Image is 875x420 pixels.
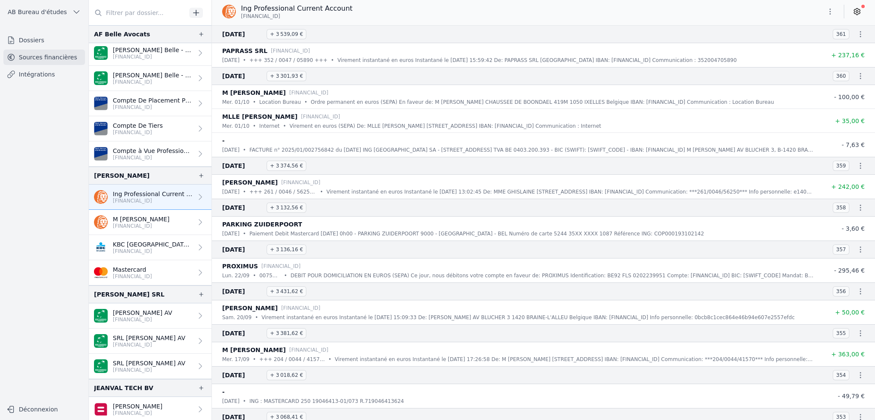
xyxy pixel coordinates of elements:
p: [DATE] [222,56,240,65]
div: JEANVAL TECH BV [94,383,153,393]
p: Virement instantané en euros Instantané le [DATE] 15:59:42 De: PAPRASS SRL [GEOGRAPHIC_DATA] IBAN... [338,56,737,65]
p: [FINANCIAL_ID] [289,88,329,97]
span: AB Bureau d'études [8,8,67,16]
span: 360 [833,71,849,81]
div: • [304,98,307,106]
p: PROXIMUS [222,261,258,271]
p: Ordre permanent en euros (SEPA) En faveur de: M [PERSON_NAME] CHAUSSEE DE BOONDAEL 419M 1050 IXEL... [311,98,774,106]
a: [PERSON_NAME] Belle - USD [FINANCIAL_ID] [89,66,211,91]
button: AB Bureau d'études [3,5,85,19]
span: - 3,60 € [842,225,865,232]
p: [FINANCIAL_ID] [113,410,162,417]
img: BNP_BE_BUSINESS_GEBABEBB.png [94,359,108,373]
p: PARKING ZUIDERPOORT [222,219,302,229]
span: + 3 431,62 € [267,286,306,297]
span: - 100,00 € [834,94,865,100]
p: Virement instantané en euros Instantané le [DATE] 15:09:33 De: [PERSON_NAME] AV BLUCHER 3 1420 BR... [261,313,795,322]
p: - [222,135,225,146]
a: SRL [PERSON_NAME] AV [FINANCIAL_ID] [89,329,211,354]
p: Compte De Tiers [113,121,163,130]
p: [FINANCIAL_ID] [113,129,163,136]
p: mer. 01/10 [222,98,250,106]
img: BNP_BE_BUSINESS_GEBABEBB.png [94,46,108,60]
p: M [PERSON_NAME] [222,88,286,98]
p: [PERSON_NAME] [222,303,278,313]
div: • [253,98,256,106]
a: SRL [PERSON_NAME] AV [FINANCIAL_ID] [89,354,211,379]
a: Intégrations [3,67,85,82]
div: • [243,397,246,405]
div: • [328,355,331,364]
p: [FINANCIAL_ID] [113,316,172,323]
span: 355 [833,328,849,338]
p: Mastercard [113,265,152,274]
p: M [PERSON_NAME] [222,345,286,355]
p: 007505531935 [259,271,281,280]
div: • [243,188,246,196]
input: Filtrer par dossier... [89,5,186,21]
p: [FINANCIAL_ID] [113,197,193,204]
img: BNP_BE_BUSINESS_GEBABEBB.png [94,334,108,348]
span: + 3 374,56 € [267,161,306,171]
a: Mastercard [FINANCIAL_ID] [89,260,211,285]
p: PAPRASS SRL [222,46,267,56]
span: [DATE] [222,286,263,297]
p: [PERSON_NAME] Belle - USD [113,71,193,79]
p: [FINANCIAL_ID] [301,112,340,121]
a: Compte De Placement Professionnel [FINANCIAL_ID] [89,91,211,116]
span: + 50,00 € [835,309,865,316]
div: • [253,122,256,130]
img: BNP_BE_BUSINESS_GEBABEBB.png [94,309,108,323]
p: [PERSON_NAME] [113,402,162,411]
span: [DATE] [222,328,263,338]
span: + 242,00 € [831,183,865,190]
span: - 49,79 € [838,393,865,399]
p: Ing Professional Current Account [241,3,352,14]
div: • [253,271,256,280]
div: • [243,146,246,154]
p: [FINANCIAL_ID] [113,341,185,348]
img: BNP_BE_BUSINESS_GEBABEBB.png [94,71,108,85]
p: MLLE [PERSON_NAME] [222,112,297,122]
div: [PERSON_NAME] SRL [94,289,164,300]
p: FACTURE n° 2025/01/002756842 du [DATE] ING [GEOGRAPHIC_DATA] SA - [STREET_ADDRESS] TVA BE 0403.20... [250,146,813,154]
p: [FINANCIAL_ID] [289,346,329,354]
span: - 295,46 € [834,267,865,274]
p: [FINANCIAL_ID] [113,223,170,229]
div: • [320,188,323,196]
p: - [222,387,225,397]
p: [FINANCIAL_ID] [113,248,193,255]
p: SRL [PERSON_NAME] AV [113,334,185,342]
p: [FINANCIAL_ID] [113,79,193,85]
p: Location Bureau [259,98,301,106]
span: + 3 132,56 € [267,203,306,213]
p: ING : MASTERCARD 250 19046413-01/073 R.719046413624 [250,397,404,405]
span: [DATE] [222,370,263,380]
div: • [243,56,246,65]
p: [FINANCIAL_ID] [113,367,185,373]
p: [FINANCIAL_ID] [281,304,320,312]
span: + 3 539,09 € [267,29,306,39]
p: lun. 22/09 [222,271,250,280]
p: Virement instantané en euros Instantané le [DATE] 17:26:58 De: M [PERSON_NAME] [STREET_ADDRESS] I... [335,355,813,364]
span: [DATE] [222,161,263,171]
img: ing.png [94,215,108,229]
p: [DATE] [222,188,240,196]
img: belfius-1.png [94,402,108,416]
div: AF Belle Avocats [94,29,150,39]
span: - 7,63 € [842,141,865,148]
p: +++ 261 / 0046 / 56250 +++ [250,188,317,196]
span: + 3 018,62 € [267,370,306,380]
a: [PERSON_NAME] AV [FINANCIAL_ID] [89,303,211,329]
span: [DATE] [222,71,263,81]
p: DEBIT POUR DOMICILIATION EN EUROS (SEPA) Ce jour, nous débitons votre compte en faveur de: PROXIM... [291,271,813,280]
p: [PERSON_NAME] Belle - EUR [113,46,193,54]
a: M [PERSON_NAME] [FINANCIAL_ID] [89,210,211,235]
p: Virement en euros (SEPA) De: MLLE [PERSON_NAME] [STREET_ADDRESS] IBAN: [FINANCIAL_ID] Communicati... [290,122,601,130]
span: 354 [833,370,849,380]
a: Compte à Vue Professionnel [FINANCIAL_ID] [89,141,211,167]
p: [FINANCIAL_ID] [113,154,193,161]
p: +++ 204 / 0044 / 41570 +++ [259,355,325,364]
p: [DATE] [222,146,240,154]
p: Internet [259,122,280,130]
